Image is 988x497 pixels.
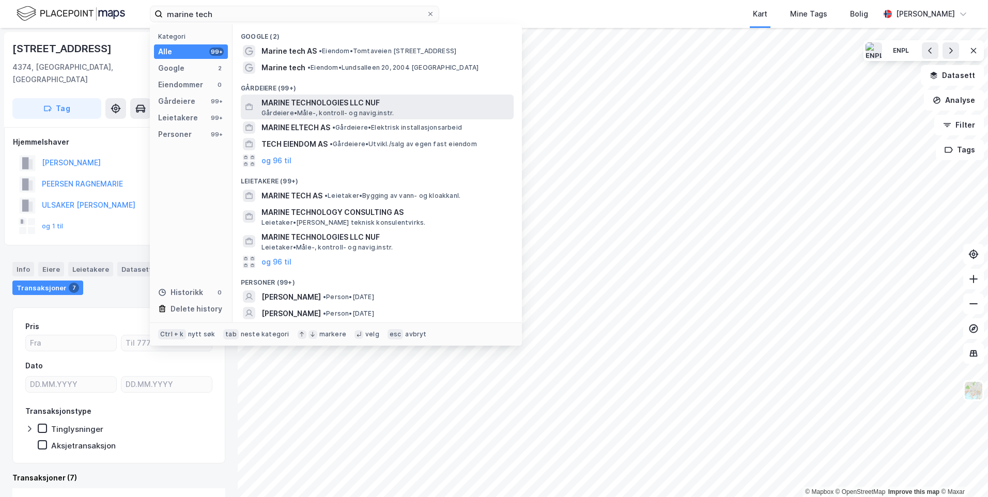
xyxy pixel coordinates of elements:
div: velg [365,330,379,338]
input: Søk på adresse, matrikkel, gårdeiere, leietakere eller personer [163,6,426,22]
span: Marine tech [261,61,305,74]
div: Delete history [171,303,222,315]
div: Alle [158,45,172,58]
span: • [325,192,328,199]
div: Pris [25,320,39,333]
div: 99+ [209,48,224,56]
span: Leietaker • Måle-, kontroll- og navig.instr. [261,243,393,252]
button: Tag [12,98,101,119]
span: • [323,309,326,317]
span: TECH EIENDOM AS [261,138,328,150]
button: ENPL [886,42,916,59]
div: markere [319,330,346,338]
div: Ctrl + k [158,329,186,339]
div: Kontrollprogram for chat [936,447,988,497]
div: Transaksjoner [12,281,83,295]
span: MARINE TECHNOLOGIES LLC NUF [261,231,510,243]
span: • [330,140,333,148]
span: Eiendom • Lundsalleen 20, 2004 [GEOGRAPHIC_DATA] [307,64,478,72]
div: Kart [753,8,767,20]
a: Improve this map [888,488,939,495]
div: 2 [215,64,224,72]
div: Eiendommer [158,79,203,91]
span: Leietaker • [PERSON_NAME] teknisk konsulentvirks. [261,219,425,227]
div: Tinglysninger [51,424,103,434]
div: 99+ [209,97,224,105]
span: MARINE TECHNOLOGY CONSULTING AS [261,206,510,219]
input: DD.MM.YYYY [121,377,212,392]
div: Leietakere (99+) [233,169,522,188]
span: • [323,293,326,301]
div: Leietakere [68,262,113,276]
span: Person • [DATE] [323,293,374,301]
div: Transaksjoner (7) [12,472,225,484]
div: 0 [215,288,224,297]
div: nytt søk [188,330,215,338]
iframe: Chat Widget [936,447,988,497]
button: Analyse [924,90,984,111]
div: Mine Tags [790,8,827,20]
span: Leietaker • Bygging av vann- og kloakkanl. [325,192,460,200]
span: [PERSON_NAME] [261,307,321,320]
span: • [307,64,311,71]
input: Til 777700 [121,335,212,351]
span: Person • [DATE] [323,309,374,318]
div: Personer (99+) [233,270,522,289]
a: Mapbox [805,488,833,495]
div: [PERSON_NAME] [896,8,955,20]
span: Marine tech AS [261,45,317,57]
div: Gårdeiere (99+) [233,76,522,95]
span: Gårdeiere • Måle-, kontroll- og navig.instr. [261,109,394,117]
div: Datasett [117,262,156,276]
div: Aksjetransaksjon [51,441,116,451]
div: Info [12,262,34,276]
div: Kategori [158,33,228,40]
div: ENPL [893,46,909,55]
div: 99+ [209,130,224,138]
button: og 96 til [261,256,291,268]
div: [STREET_ADDRESS] [12,40,114,57]
div: tab [223,329,239,339]
a: OpenStreetMap [836,488,886,495]
button: Filter [934,115,984,135]
img: logo.f888ab2527a4732fd821a326f86c7f29.svg [17,5,125,23]
div: Transaksjonstype [25,405,91,417]
div: 0 [215,81,224,89]
span: Eiendom • Tomtaveien [STREET_ADDRESS] [319,47,456,55]
button: Tags [936,139,984,160]
span: [PERSON_NAME] [261,291,321,303]
div: Personer [158,128,192,141]
span: MARINE ELTECH AS [261,121,330,134]
div: Google [158,62,184,74]
span: Gårdeiere • Elektrisk installasjonsarbeid [332,123,462,132]
div: Bolig [850,8,868,20]
input: Fra [26,335,116,351]
div: 4374, [GEOGRAPHIC_DATA], [GEOGRAPHIC_DATA] [12,61,173,86]
div: esc [388,329,404,339]
span: • [319,47,322,55]
input: DD.MM.YYYY [26,377,116,392]
button: og 96 til [261,154,291,167]
span: • [332,123,335,131]
span: MARINE TECHNOLOGIES LLC NUF [261,97,510,109]
div: neste kategori [241,330,289,338]
div: 99+ [209,114,224,122]
div: 7 [69,283,79,293]
span: Gårdeiere • Utvikl./salg av egen fast eiendom [330,140,477,148]
span: MARINE TECH AS [261,190,322,202]
img: ENPL [866,42,882,59]
div: Historikk [158,286,203,299]
div: Gårdeiere [158,95,195,107]
div: avbryt [405,330,426,338]
div: Eiere [38,262,64,276]
div: Leietakere [158,112,198,124]
img: Z [964,381,983,400]
div: Hjemmelshaver [13,136,225,148]
button: Datasett [921,65,984,86]
div: Dato [25,360,43,372]
div: Google (2) [233,24,522,43]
